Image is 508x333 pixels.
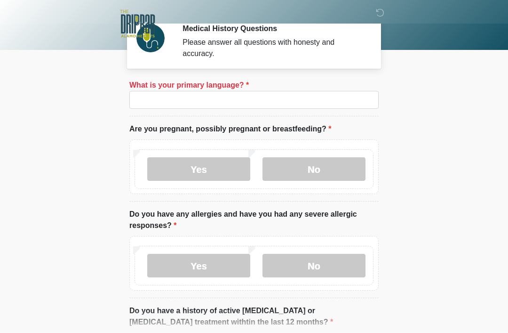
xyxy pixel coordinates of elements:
[129,305,379,328] label: Do you have a history of active [MEDICAL_DATA] or [MEDICAL_DATA] treatment withtin the last 12 mo...
[147,157,250,181] label: Yes
[262,157,365,181] label: No
[129,209,379,231] label: Do you have any allergies and have you had any severe allergic responses?
[129,80,249,91] label: What is your primary language?
[129,123,331,135] label: Are you pregnant, possibly pregnant or breastfeeding?
[120,7,155,41] img: The DRIPBaR - Alamo Heights Logo
[262,254,365,277] label: No
[147,254,250,277] label: Yes
[183,37,365,59] div: Please answer all questions with honesty and accuracy.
